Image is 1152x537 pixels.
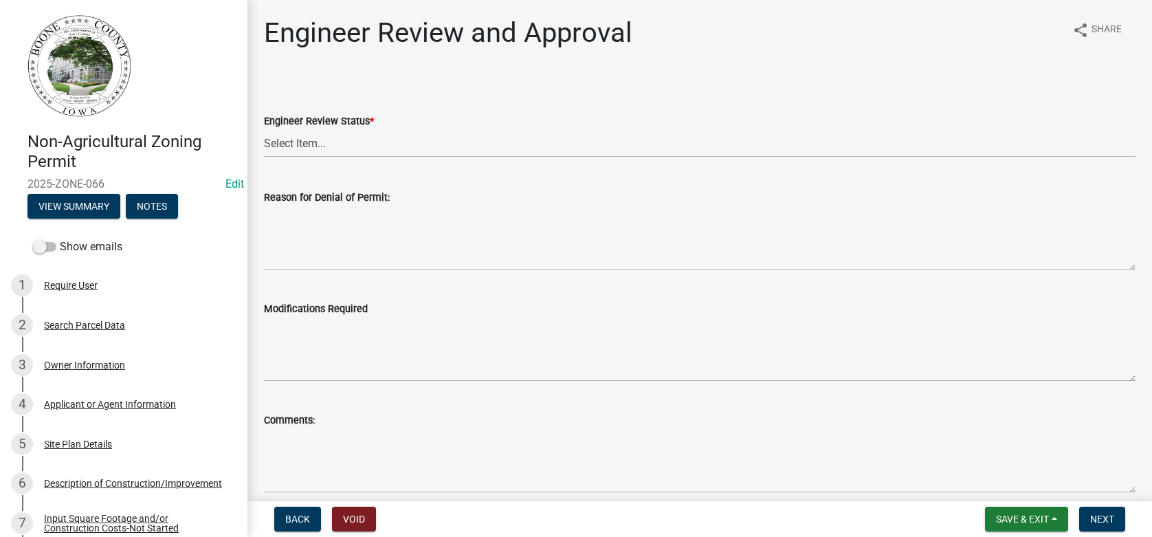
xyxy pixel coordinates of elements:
[11,393,33,415] div: 4
[1072,22,1089,39] i: share
[264,17,632,50] h1: Engineer Review and Approval
[996,514,1049,525] span: Save & Exit
[264,117,374,127] label: Engineer Review Status
[274,507,321,531] button: Back
[11,354,33,376] div: 3
[44,320,125,330] div: Search Parcel Data
[44,360,125,370] div: Owner Information
[11,274,33,296] div: 1
[1092,22,1122,39] span: Share
[33,239,122,255] label: Show emails
[332,507,376,531] button: Void
[126,194,178,219] button: Notes
[285,514,310,525] span: Back
[1090,514,1114,525] span: Next
[264,193,390,203] label: Reason for Denial of Permit:
[985,507,1068,531] button: Save & Exit
[27,14,132,118] img: Boone County, Iowa
[44,479,222,488] div: Description of Construction/Improvement
[225,177,244,190] wm-modal-confirm: Edit Application Number
[11,314,33,336] div: 2
[44,514,225,533] div: Input Square Footage and/or Construction Costs-Not Started
[44,399,176,409] div: Applicant or Agent Information
[225,177,244,190] a: Edit
[44,281,98,290] div: Require User
[1079,507,1125,531] button: Next
[264,305,368,314] label: Modifications Required
[264,416,315,426] label: Comments:
[11,512,33,534] div: 7
[11,433,33,455] div: 5
[27,201,120,212] wm-modal-confirm: Summary
[27,177,220,190] span: 2025-ZONE-066
[44,439,112,449] div: Site Plan Details
[27,194,120,219] button: View Summary
[11,472,33,494] div: 6
[27,132,236,172] h4: Non-Agricultural Zoning Permit
[1061,17,1133,43] button: shareShare
[126,201,178,212] wm-modal-confirm: Notes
